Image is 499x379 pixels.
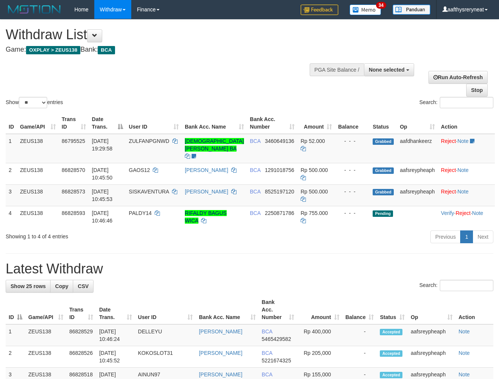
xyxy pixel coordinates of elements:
td: [DATE] 10:45:52 [96,346,135,368]
th: ID: activate to sort column descending [6,295,25,324]
th: Balance [335,112,370,134]
img: Button%20Memo.svg [350,5,381,15]
span: Grabbed [373,138,394,145]
span: 34 [376,2,386,9]
span: Rp 500.000 [301,167,328,173]
th: Op: activate to sort column ascending [397,112,438,134]
a: Note [458,167,469,173]
span: BCA [250,210,261,216]
td: aafdhankeerz [397,134,438,163]
span: [DATE] 19:29:58 [92,138,113,152]
a: [PERSON_NAME] [199,371,242,377]
th: Action [456,295,493,324]
div: - - - [338,209,367,217]
th: User ID: activate to sort column ascending [126,112,182,134]
a: CSV [73,280,94,293]
span: Copy 5465429582 to clipboard [262,336,291,342]
td: ZEUS138 [17,206,59,227]
td: · [438,184,495,206]
img: Feedback.jpg [301,5,338,15]
span: OXPLAY > ZEUS138 [26,46,80,54]
td: Rp 205,000 [297,346,342,368]
td: ZEUS138 [25,324,66,346]
a: Verify [441,210,454,216]
a: Next [473,230,493,243]
button: None selected [364,63,414,76]
span: Copy [55,283,68,289]
span: ZULFANPGNWD [129,138,169,144]
a: Note [458,189,469,195]
span: Accepted [380,372,402,378]
th: Op: activate to sort column ascending [408,295,456,324]
span: BCA [262,328,272,335]
td: aafsreypheaph [408,346,456,368]
h1: Withdraw List [6,27,325,42]
a: Copy [50,280,73,293]
a: Note [458,138,469,144]
h1: Latest Withdraw [6,261,493,276]
th: Status [370,112,397,134]
td: Rp 400,000 [297,324,342,346]
input: Search: [440,280,493,291]
td: · · [438,206,495,227]
span: BCA [250,138,261,144]
span: BCA [262,350,272,356]
span: PALDY14 [129,210,152,216]
span: GAOS12 [129,167,150,173]
a: Reject [441,138,456,144]
td: - [342,324,377,346]
label: Show entries [6,97,63,108]
img: MOTION_logo.png [6,4,63,15]
th: Trans ID: activate to sort column ascending [66,295,96,324]
select: Showentries [19,97,47,108]
td: ZEUS138 [25,346,66,368]
th: Status: activate to sort column ascending [377,295,408,324]
a: [PERSON_NAME] [199,328,242,335]
td: [DATE] 10:46:24 [96,324,135,346]
span: 86828573 [62,189,85,195]
th: Balance: activate to sort column ascending [342,295,377,324]
a: 1 [460,230,473,243]
a: Reject [441,189,456,195]
th: Date Trans.: activate to sort column ascending [96,295,135,324]
label: Search: [419,97,493,108]
a: [PERSON_NAME] [199,350,242,356]
span: Show 25 rows [11,283,46,289]
th: Bank Acc. Name: activate to sort column ascending [196,295,258,324]
td: 4 [6,206,17,227]
th: Bank Acc. Name: activate to sort column ascending [182,112,247,134]
span: [DATE] 10:45:50 [92,167,113,181]
span: Pending [373,210,393,217]
span: CSV [78,283,89,289]
div: Showing 1 to 4 of 4 entries [6,230,202,240]
th: Date Trans.: activate to sort column descending [89,112,126,134]
th: Trans ID: activate to sort column ascending [59,112,89,134]
a: Previous [430,230,461,243]
span: 86828593 [62,210,85,216]
td: 1 [6,134,17,163]
th: User ID: activate to sort column ascending [135,295,196,324]
a: RIFALDY BAGUS WICA [185,210,227,224]
span: Copy 2250871786 to clipboard [265,210,294,216]
td: 2 [6,163,17,184]
th: Action [438,112,495,134]
span: Copy 3460649136 to clipboard [265,138,294,144]
td: ZEUS138 [17,134,59,163]
span: BCA [250,167,261,173]
th: Amount: activate to sort column ascending [297,295,342,324]
span: Rp 52.000 [301,138,325,144]
span: Rp 755.000 [301,210,328,216]
span: None selected [369,67,405,73]
span: [DATE] 10:45:53 [92,189,113,202]
td: 2 [6,346,25,368]
span: Accepted [380,329,402,335]
a: Note [459,371,470,377]
td: 3 [6,184,17,206]
th: Bank Acc. Number: activate to sort column ascending [247,112,298,134]
a: Note [459,328,470,335]
span: 86795525 [62,138,85,144]
td: aafsreypheaph [397,163,438,184]
a: [DEMOGRAPHIC_DATA][PERSON_NAME] BA [185,138,244,152]
a: Note [459,350,470,356]
td: · [438,134,495,163]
